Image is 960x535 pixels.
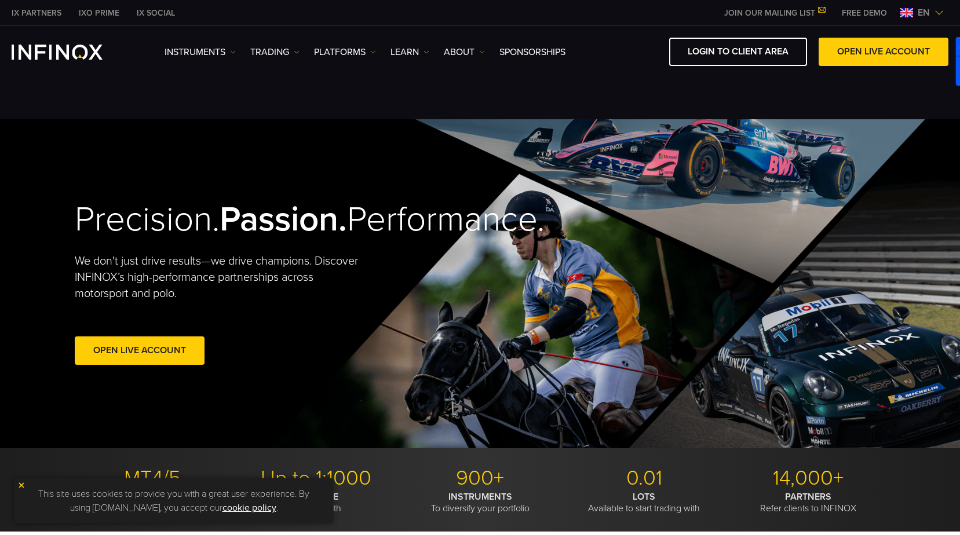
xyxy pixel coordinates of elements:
a: SPONSORSHIPS [499,45,565,59]
p: 900+ [403,466,558,491]
a: OPEN LIVE ACCOUNT [819,38,948,66]
a: JOIN OUR MAILING LIST [716,8,833,18]
p: Available to start trading with [567,491,722,514]
p: Up to 1:1000 [239,466,394,491]
a: Open Live Account [75,336,205,365]
p: 0.01 [567,466,722,491]
a: INFINOX [3,7,70,19]
a: ABOUT [444,45,485,59]
a: INFINOX Logo [12,45,130,60]
a: PLATFORMS [314,45,376,59]
h2: Precision. Performance. [75,199,440,241]
a: TRADING [250,45,300,59]
p: To diversify your portfolio [403,491,558,514]
a: cookie policy [222,502,276,514]
p: This site uses cookies to provide you with a great user experience. By using [DOMAIN_NAME], you a... [20,484,327,518]
a: LOGIN TO CLIENT AREA [669,38,807,66]
a: Learn [390,45,429,59]
a: INFINOX MENU [833,7,896,19]
p: MT4/5 [75,466,230,491]
img: yellow close icon [17,481,25,489]
strong: INSTRUMENTS [448,491,512,503]
a: INFINOX [70,7,128,19]
p: We don't just drive results—we drive champions. Discover INFINOX’s high-performance partnerships ... [75,253,367,302]
a: INFINOX [128,7,184,19]
span: en [913,6,935,20]
strong: PARTNERS [785,491,831,503]
p: 14,000+ [731,466,886,491]
strong: Passion. [220,199,347,240]
a: Instruments [165,45,236,59]
strong: LOTS [633,491,655,503]
p: Refer clients to INFINOX [731,491,886,514]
